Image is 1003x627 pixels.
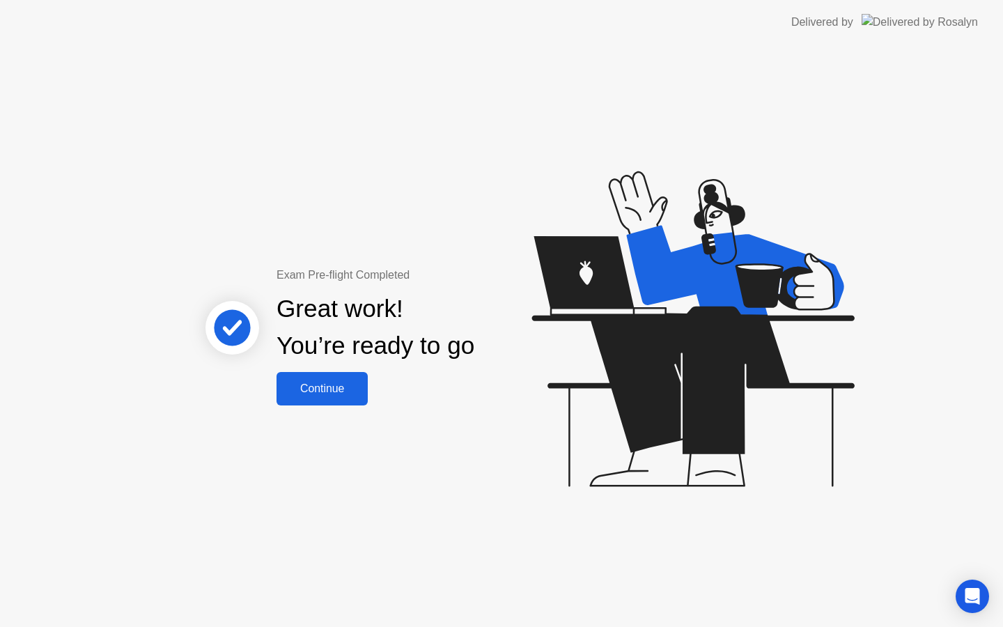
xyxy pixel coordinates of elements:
div: Continue [281,382,364,395]
button: Continue [277,372,368,405]
div: Exam Pre-flight Completed [277,267,564,284]
div: Delivered by [791,14,853,31]
img: Delivered by Rosalyn [862,14,978,30]
div: Open Intercom Messenger [956,580,989,613]
div: Great work! You’re ready to go [277,291,474,364]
